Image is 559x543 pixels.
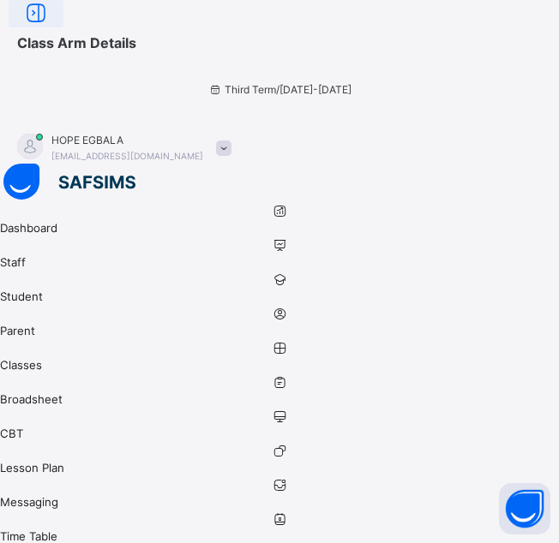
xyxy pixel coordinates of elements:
span: HOPE EGBALA [51,133,203,148]
button: Open asap [499,483,550,534]
span: [EMAIL_ADDRESS][DOMAIN_NAME] [51,151,203,161]
span: Class Arm Details [17,34,136,51]
img: safsims [3,164,135,200]
span: session/term information [207,82,352,98]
